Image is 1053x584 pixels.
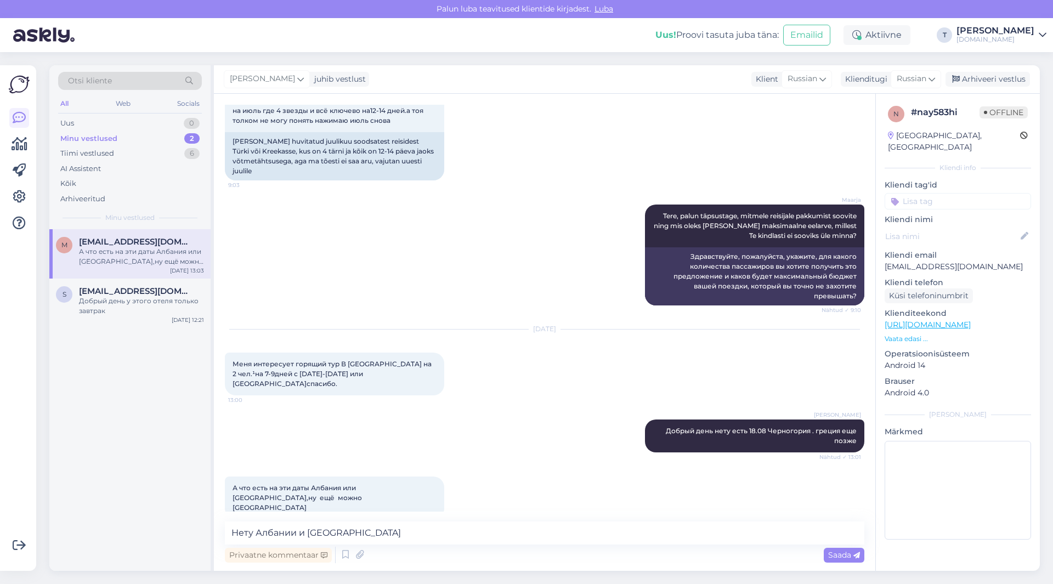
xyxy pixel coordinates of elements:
div: Socials [175,97,202,111]
div: Kõik [60,178,76,189]
div: 2 [184,133,200,144]
div: Arhiveeri vestlus [946,72,1030,87]
div: Web [114,97,133,111]
span: Offline [980,106,1028,118]
button: Emailid [783,25,830,46]
span: Меня интересует горящий тур В [GEOGRAPHIC_DATA] на 2 чел.¹на 7-9дней с [DATE]-[DATE] или [GEOGRAP... [233,360,433,388]
div: Добрый день у этого отеля только завтрак [79,296,204,316]
div: [GEOGRAPHIC_DATA], [GEOGRAPHIC_DATA] [888,130,1020,153]
span: Luba [591,4,616,14]
span: Nähtud ✓ 9:10 [820,306,861,314]
span: Меня интересуют недорогие туры втурцию или Грецию на июль где 4 звезды и всё ключево на12-14 дней... [233,97,431,124]
span: 9:03 [228,181,269,189]
span: Russian [897,73,926,85]
div: Privaatne kommentaar [225,548,332,563]
div: AI Assistent [60,163,101,174]
span: M [61,241,67,249]
img: Askly Logo [9,74,30,95]
textarea: Нету Албании и [GEOGRAPHIC_DATA] [225,521,864,545]
span: [PERSON_NAME] [814,411,861,419]
p: Vaata edasi ... [885,334,1031,344]
div: 0 [184,118,200,129]
input: Lisa nimi [885,230,1018,242]
span: saviand94@mail.ru [79,286,193,296]
div: [DATE] 12:21 [172,316,204,324]
span: [PERSON_NAME] [230,73,295,85]
div: [DATE] 13:03 [170,267,204,275]
span: Saada [828,550,860,560]
div: Kliendi info [885,163,1031,173]
div: [PERSON_NAME] [885,410,1031,419]
div: [DOMAIN_NAME] [956,35,1034,44]
div: Küsi telefoninumbrit [885,288,973,303]
div: [PERSON_NAME] [956,26,1034,35]
div: А что есть на эти даты Албания или [GEOGRAPHIC_DATA],ну ещё можно [GEOGRAPHIC_DATA] [79,247,204,267]
p: Klienditeekond [885,308,1031,319]
span: Nähtud ✓ 13:01 [819,453,861,461]
div: # nay583hi [911,106,980,119]
span: Otsi kliente [68,75,112,87]
span: n [893,110,899,118]
span: А что есть на эти даты Албания или [GEOGRAPHIC_DATA],ну ещё можно [GEOGRAPHIC_DATA] [233,484,364,512]
span: Tere, palun täpsustage, mitmele reisijale pakkumist soovite ning mis oleks [PERSON_NAME] maksimaa... [654,212,858,240]
div: Minu vestlused [60,133,117,144]
p: Operatsioonisüsteem [885,348,1031,360]
p: Android 4.0 [885,387,1031,399]
div: Uus [60,118,74,129]
div: 6 [184,148,200,159]
div: [PERSON_NAME] huvitatud juulikuu soodsatest reisidest Türki või Kreekasse, kus on 4 tärni ja kõik... [225,132,444,180]
p: Kliendi nimi [885,214,1031,225]
p: Kliendi telefon [885,277,1031,288]
span: Maarja [820,196,861,204]
span: s [63,290,66,298]
div: Здравствуйте, пожалуйста, укажите, для какого количества пассажиров вы хотите получить это предло... [645,247,864,305]
p: Kliendi tag'id [885,179,1031,191]
a: [PERSON_NAME][DOMAIN_NAME] [956,26,1046,44]
a: [URL][DOMAIN_NAME] [885,320,971,330]
p: Kliendi email [885,250,1031,261]
div: juhib vestlust [310,73,366,85]
div: Klient [751,73,778,85]
p: [EMAIL_ADDRESS][DOMAIN_NAME] [885,261,1031,273]
span: 13:00 [228,396,269,404]
div: Klienditugi [841,73,887,85]
div: All [58,97,71,111]
b: Uus! [655,30,676,40]
p: Android 14 [885,360,1031,371]
div: T [937,27,952,43]
p: Märkmed [885,426,1031,438]
div: Tiimi vestlused [60,148,114,159]
input: Lisa tag [885,193,1031,209]
div: Arhiveeritud [60,194,105,205]
span: Добрый день нету есть 18.08 Черногория . греция еще позже [666,427,858,445]
span: Minu vestlused [105,213,155,223]
p: Brauser [885,376,1031,387]
span: Russian [788,73,817,85]
div: Proovi tasuta juba täna: [655,29,779,42]
div: Aktiivne [843,25,910,45]
div: [DATE] [225,324,864,334]
span: Murssik57@mail.ru [79,237,193,247]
